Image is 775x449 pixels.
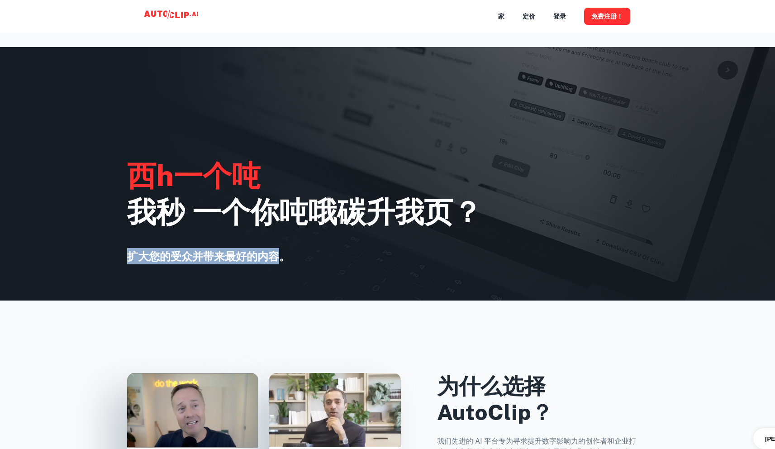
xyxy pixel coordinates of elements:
[250,195,279,229] font: 你
[127,158,156,192] font: 西
[279,195,308,229] font: 吨
[127,195,156,229] font: 我
[127,250,290,263] font: 扩大您的受众并带来最好的内容。
[192,195,250,229] font: 一个
[366,195,395,229] font: 升
[437,373,553,425] font: 为什么选择 AutoClip？
[174,158,232,192] font: 一个
[156,158,174,192] font: h
[453,195,482,229] font: ？
[232,158,261,192] font: 吨
[553,13,566,20] font: 登录
[337,195,366,229] font: 碳
[498,13,504,20] font: 家
[395,195,424,229] font: 我
[584,8,630,24] button: 免费注册！
[591,13,623,20] font: 免费注册！
[424,195,453,229] font: 页
[308,195,337,229] font: 哦
[156,195,185,229] font: 秒
[523,13,535,20] font: 定价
